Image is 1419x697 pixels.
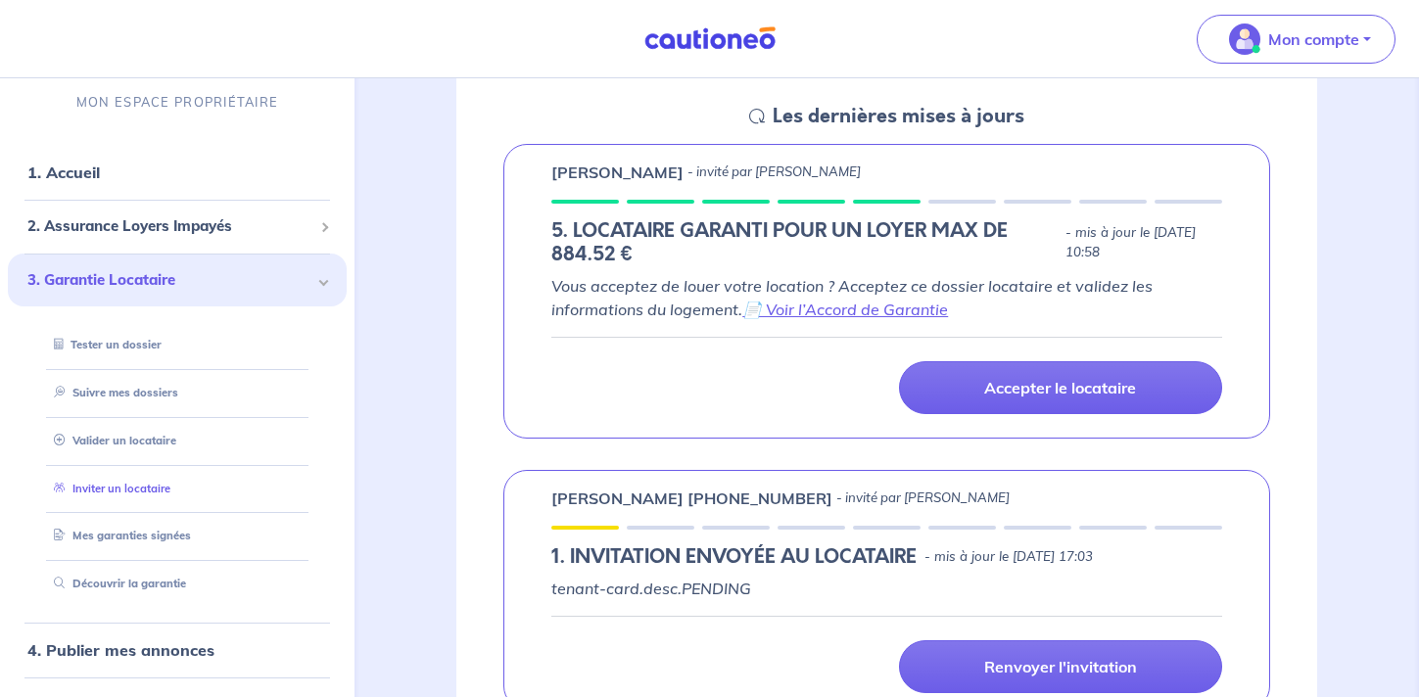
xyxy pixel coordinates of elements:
[46,434,176,447] a: Valider un locataire
[31,473,323,505] div: Inviter un locataire
[984,378,1136,397] p: Accepter le locataire
[8,630,347,670] div: 4. Publier mes annonces
[899,640,1222,693] a: Renvoyer l'invitation
[1229,23,1260,55] img: illu_account_valid_menu.svg
[46,530,191,543] a: Mes garanties signées
[8,153,347,192] div: 1. Accueil
[551,276,1153,319] em: Vous acceptez de louer votre location ? Acceptez ce dossier locataire et validez les informations...
[551,219,1222,266] div: state: RENTER-PROPERTY-IN-PROGRESS, Context: IN-LANDLORD,IN-LANDLORD
[742,300,948,319] a: 📄 Voir l’Accord de Garantie
[924,547,1093,567] p: - mis à jour le [DATE] 17:03
[46,386,178,399] a: Suivre mes dossiers
[27,640,214,660] a: 4. Publier mes annonces
[773,105,1024,128] h5: Les dernières mises à jours
[8,254,347,307] div: 3. Garantie Locataire
[1268,27,1359,51] p: Mon compte
[687,163,861,182] p: - invité par [PERSON_NAME]
[551,577,1222,600] p: tenant-card.desc.PENDING
[899,361,1222,414] a: Accepter le locataire
[551,219,1058,266] h5: 5. LOCATAIRE GARANTI POUR UN LOYER MAX DE 884.52 €
[31,377,323,409] div: Suivre mes dossiers
[551,487,832,510] p: [PERSON_NAME] [PHONE_NUMBER]
[551,545,917,569] h5: 1.︎ INVITATION ENVOYÉE AU LOCATAIRE
[1197,15,1395,64] button: illu_account_valid_menu.svgMon compte
[46,577,186,590] a: Découvrir la garantie
[31,521,323,553] div: Mes garanties signées
[551,161,684,184] p: [PERSON_NAME]
[27,215,312,238] span: 2. Assurance Loyers Impayés
[637,26,783,51] img: Cautioneo
[27,269,312,292] span: 3. Garantie Locataire
[31,329,323,361] div: Tester un dossier
[76,93,278,112] p: MON ESPACE PROPRIÉTAIRE
[27,163,100,182] a: 1. Accueil
[551,545,1222,569] div: state: PENDING, Context: IN-LANDLORD
[46,338,162,351] a: Tester un dossier
[46,482,170,495] a: Inviter un locataire
[31,568,323,600] div: Découvrir la garantie
[836,488,1010,508] p: - invité par [PERSON_NAME]
[8,208,347,246] div: 2. Assurance Loyers Impayés
[984,657,1137,676] p: Renvoyer l'invitation
[31,425,323,457] div: Valider un locataire
[1065,223,1222,262] p: - mis à jour le [DATE] 10:58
